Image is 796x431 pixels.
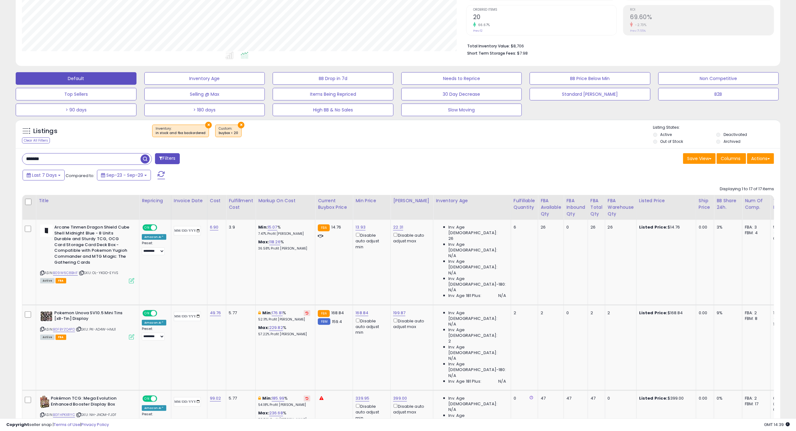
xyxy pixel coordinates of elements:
span: 168.84 [331,310,344,316]
a: B09W6C8BHF [53,270,78,276]
span: OFF [156,225,166,230]
label: Archived [724,139,740,144]
div: FBM: 8 [745,316,766,321]
div: 0.00 [699,396,709,401]
div: Num of Comp. [745,197,768,211]
div: 26 [590,224,600,230]
label: Deactivated [724,132,747,137]
button: Default [16,72,136,85]
b: Short Term Storage Fees: [467,51,516,56]
b: Arcane Tinmen Dragon Shield Cube Shell Midnight Blue - 8 Units Durable and Sturdy TCG, OCG Card S... [54,224,131,267]
p: 57.22% Profit [PERSON_NAME] [258,332,310,337]
div: Amazon AI * [142,405,166,411]
div: FBA inbound Qty [566,197,585,217]
button: B2B [658,88,779,100]
b: Total Inventory Value: [467,43,510,49]
li: $8,706 [467,42,769,49]
span: N/A [448,253,456,259]
b: Pokémon TCG: Mega Evolution Enhanced Booster Display Box [51,396,127,409]
b: Min: [263,395,272,401]
strong: Copyright [6,422,29,428]
div: FBA Warehouse Qty [608,197,634,217]
div: FBM: 4 [745,230,766,236]
div: FBM: 17 [745,401,766,407]
a: 13.93 [355,224,366,230]
button: Top Sellers [16,88,136,100]
div: $14.76 [639,224,691,230]
span: Ordered Items [473,8,617,12]
div: 2 [541,310,559,316]
img: 61hQsPlWsFL._SL40_.jpg [40,310,53,323]
span: ROI [630,8,774,12]
span: N/A [448,373,456,379]
a: 229.82 [269,325,283,331]
div: 0 [566,310,583,316]
b: Listed Price: [639,224,668,230]
div: 5.77 [229,310,251,316]
b: Min: [263,310,272,316]
div: Disable auto adjust max [393,232,428,244]
div: Disable auto adjust min [355,232,386,250]
div: $399.00 [639,396,691,401]
button: 30 Day Decrease [401,88,522,100]
a: 176.81 [272,310,283,316]
div: Ship Price [699,197,711,211]
a: 185.99 [272,395,284,401]
b: Listed Price: [639,310,668,316]
span: Inv. Age [DEMOGRAPHIC_DATA]-180: [448,276,506,287]
p: Listing States: [653,125,780,131]
button: BB Drop in 7d [273,72,393,85]
span: | SKU: NH-JNOM-FJ0F [76,412,116,417]
p: 52.11% Profit [PERSON_NAME] [258,317,310,322]
div: Preset: [142,327,166,341]
div: 0% [717,396,737,401]
b: Max: [258,239,269,245]
div: ASIN: [40,396,134,425]
a: B0FHPKXRYC [53,412,75,418]
button: > 90 days [16,104,136,116]
span: Inv. Age [DEMOGRAPHIC_DATA]: [448,327,506,338]
span: N/A [498,379,506,384]
small: 66.67% [476,23,490,27]
span: N/A [448,321,456,327]
a: 22.31 [393,224,403,230]
a: 399.00 [393,395,407,401]
b: Listed Price: [639,395,668,401]
label: Active [660,132,672,137]
div: Total Rev. [773,197,796,211]
div: Amazon AI * [142,234,166,240]
span: Inv. Age [DEMOGRAPHIC_DATA]-180: [448,361,506,373]
div: Disable auto adjust min [355,317,386,336]
div: Cost [210,197,224,204]
div: Markup on Cost [258,197,313,204]
b: Pokemon Unova SV10.5 Mini Tins [x8-Tin] Display [54,310,131,323]
div: Disable auto adjust max [393,403,428,415]
button: Save View [683,153,716,164]
th: The percentage added to the cost of goods (COGS) that forms the calculator for Min & Max prices. [256,195,315,220]
button: Filters [155,153,179,164]
h2: 20 [473,13,617,22]
button: × [205,122,212,128]
span: Inv. Age [DEMOGRAPHIC_DATA]: [448,310,506,321]
button: Items Being Repriced [273,88,393,100]
div: Preset: [142,412,166,426]
span: FBA [56,335,66,340]
span: 26 [448,236,453,241]
a: Privacy Policy [81,422,109,428]
div: ASIN: [40,224,134,283]
a: 339.95 [355,395,369,401]
small: -2.73% [633,23,646,27]
div: 0 [608,396,632,401]
a: Terms of Use [54,422,80,428]
span: FBA [56,278,66,283]
div: 5.77 [229,396,251,401]
button: Columns [717,153,746,164]
span: OFF [156,310,166,316]
p: 7.47% Profit [PERSON_NAME] [258,232,310,236]
b: Min: [258,224,268,230]
span: Inv. Age 181 Plus: [448,379,481,384]
div: Amazon AI * [142,320,166,326]
button: × [238,122,244,128]
small: FBA [318,310,329,317]
div: % [258,310,310,322]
